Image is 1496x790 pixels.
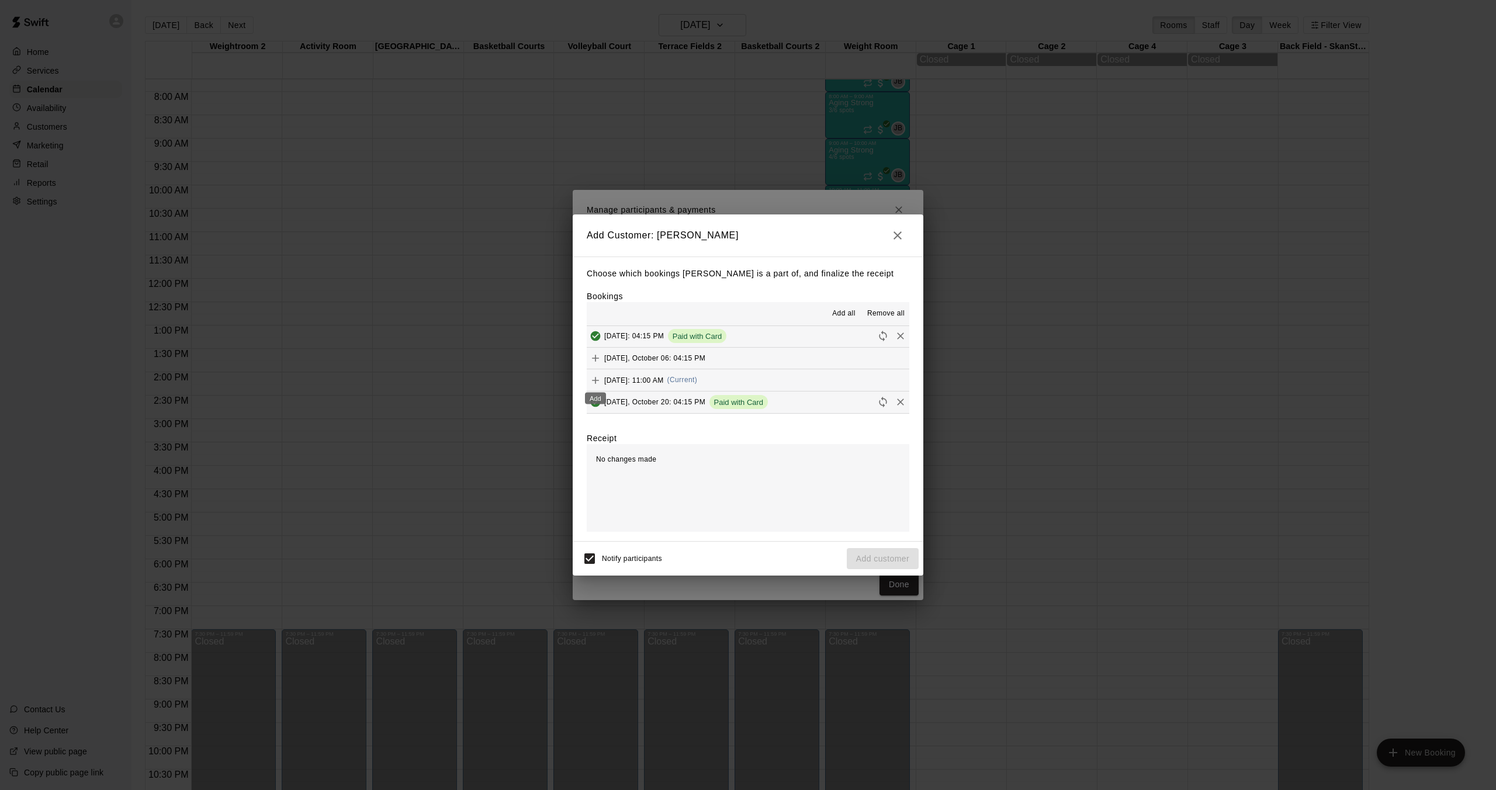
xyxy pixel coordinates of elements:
[604,332,664,340] span: [DATE]: 04:15 PM
[709,398,768,407] span: Paid with Card
[832,308,856,320] span: Add all
[604,354,705,362] span: [DATE], October 06: 04:15 PM
[587,354,604,362] span: Add
[874,397,892,406] span: Reschedule
[573,214,923,257] h2: Add Customer: [PERSON_NAME]
[596,455,656,463] span: No changes made
[587,292,623,301] label: Bookings
[863,304,909,323] button: Remove all
[604,376,664,384] span: [DATE]: 11:00 AM
[587,432,617,444] label: Receipt
[867,308,905,320] span: Remove all
[892,331,909,340] span: Remove
[587,375,604,384] span: Add
[587,391,909,413] button: Added & Paid[DATE], October 20: 04:15 PMPaid with CardRescheduleRemove
[874,331,892,340] span: Reschedule
[602,555,662,563] span: Notify participants
[604,398,705,406] span: [DATE], October 20: 04:15 PM
[892,397,909,406] span: Remove
[585,393,606,404] div: Add
[668,332,727,341] span: Paid with Card
[587,325,909,347] button: Added & Paid[DATE]: 04:15 PMPaid with CardRescheduleRemove
[825,304,863,323] button: Add all
[587,369,909,391] button: Add[DATE]: 11:00 AM(Current)
[667,376,698,384] span: (Current)
[587,266,909,281] p: Choose which bookings [PERSON_NAME] is a part of, and finalize the receipt
[587,348,909,369] button: Add[DATE], October 06: 04:15 PM
[587,327,604,345] button: Added & Paid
